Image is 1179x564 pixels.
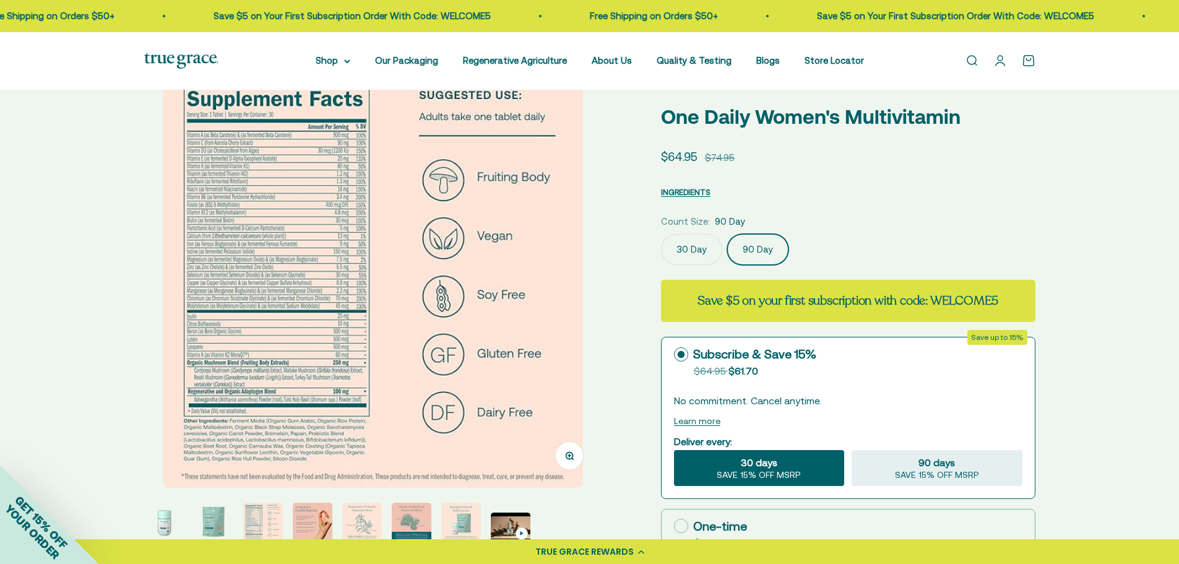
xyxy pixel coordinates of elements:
[214,9,491,24] p: Save $5 on Your First Subscription Order With Code: WELCOME5
[392,503,431,546] button: Go to item 6
[697,292,998,309] strong: Save $5 on your first subscription with code: WELCOME5
[144,503,184,542] img: We select ingredients that play a concrete role in true health, and we include them at effective ...
[463,55,567,66] a: Regenerative Agriculture
[661,147,697,166] sale-price: $64.95
[342,503,382,546] button: Go to item 5
[491,513,530,546] button: Go to item 8
[441,503,481,542] img: When you opt for our refill pouches instead of buying a whole new bottle every time you buy suppl...
[194,503,233,546] button: Go to item 2
[163,67,583,488] img: We select ingredients that play a concrete role in true health, and we include them at effective ...
[293,503,332,542] img: - 1200IU of Vitamin D3 from Lichen and 60 mcg of Vitamin K2 from Mena-Q7 - Regenerative & organic...
[805,55,864,66] a: Store Locator
[441,503,481,546] button: Go to item 7
[590,11,718,21] a: Free Shipping on Orders $50+
[535,545,634,558] div: TRUE GRACE REWARDS
[756,55,780,66] a: Blogs
[705,150,735,165] compare-at-price: $74.95
[2,502,62,562] span: YOUR ORDER
[12,493,70,551] span: GET 15% OFF
[657,55,732,66] a: Quality & Testing
[817,9,1094,24] p: Save $5 on Your First Subscription Order With Code: WELCOME5
[144,503,184,546] button: Go to item 1
[661,101,1035,132] p: One Daily Women's Multivitamin
[661,184,710,199] button: INGREDIENTS
[592,55,632,66] a: About Us
[243,503,283,542] img: We select ingredients that play a concrete role in true health, and we include them at effective ...
[661,188,710,197] span: INGREDIENTS
[243,503,283,546] button: Go to item 3
[375,55,438,66] a: Our Packaging
[194,503,233,542] img: We select ingredients that play a concrete role in true health, and we include them at effective ...
[316,53,350,68] summary: Shop
[715,214,745,229] span: 90 Day
[392,503,431,542] img: Reighi supports healthy aging.* Cordyceps support endurance.* Our extracts come exclusively from ...
[661,214,710,229] legend: Count Size:
[293,503,332,546] button: Go to item 4
[342,503,382,542] img: Holy Basil and Ashwagandha are Ayurvedic herbs known as "adaptogens." They support overall health...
